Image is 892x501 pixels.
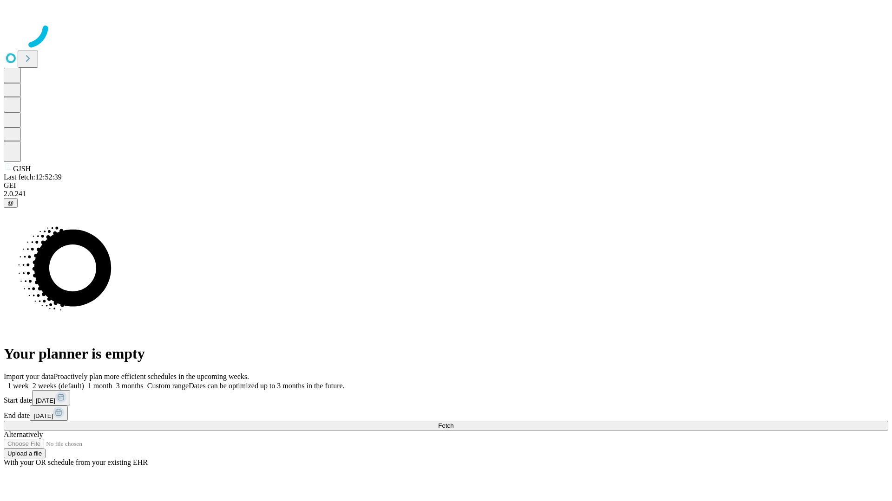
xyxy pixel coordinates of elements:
[4,390,888,405] div: Start date
[4,181,888,190] div: GEI
[54,373,249,380] span: Proactively plan more efficient schedules in the upcoming weeks.
[4,405,888,421] div: End date
[116,382,144,390] span: 3 months
[4,458,148,466] span: With your OR schedule from your existing EHR
[4,430,43,438] span: Alternatively
[33,382,84,390] span: 2 weeks (default)
[4,449,46,458] button: Upload a file
[189,382,344,390] span: Dates can be optimized up to 3 months in the future.
[4,421,888,430] button: Fetch
[30,405,68,421] button: [DATE]
[4,198,18,208] button: @
[4,373,54,380] span: Import your data
[7,199,14,206] span: @
[4,190,888,198] div: 2.0.241
[36,397,55,404] span: [DATE]
[4,345,888,362] h1: Your planner is empty
[13,165,31,173] span: GJSH
[7,382,29,390] span: 1 week
[4,173,62,181] span: Last fetch: 12:52:39
[147,382,189,390] span: Custom range
[33,412,53,419] span: [DATE]
[32,390,70,405] button: [DATE]
[88,382,112,390] span: 1 month
[438,422,453,429] span: Fetch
